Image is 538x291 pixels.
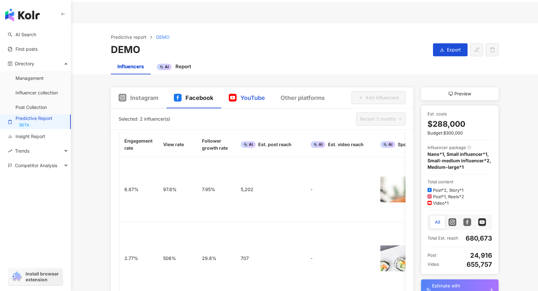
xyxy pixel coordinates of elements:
[427,144,466,151] div: Influencer package
[427,111,492,117] div: Est. costs
[15,56,34,71] span: Directory
[16,90,58,96] a: Influencer collection
[124,254,138,262] span: 2.77%
[16,75,44,81] a: Management
[241,254,300,262] div: 707
[8,268,63,286] a: chrome extensionInstall browser extension
[311,254,370,262] div: -
[124,137,153,152] div: Engagement rate
[427,261,439,268] div: Video
[447,47,461,52] span: Export
[433,200,448,206] div: Video*1
[280,94,325,102] div: Other platforms
[427,252,436,259] div: Post
[202,186,230,193] div: 7.95%
[26,271,61,283] span: Install browser extension
[433,43,468,56] button: Export
[130,94,158,102] span: Instagram
[241,186,300,193] div: 5,202
[433,187,463,193] div: Post*2, Story*1
[352,91,406,104] button: Add influencers
[163,141,192,148] div: View rate
[163,186,177,193] span: 97.6%
[433,193,464,200] div: Post*1, Reels*2
[241,141,256,148] div: AI
[240,94,265,102] span: YouTube
[427,235,458,242] div: Total Est. reach
[8,149,12,153] span: rise
[430,216,445,229] div: All
[163,254,176,262] span: 506%
[111,43,428,56] div: DEMO
[380,141,395,148] div: AI
[459,234,492,243] div: 680,673
[8,115,65,128] a: Predictive ReportBETA
[185,94,213,102] span: Facebook
[15,144,29,158] span: Trends
[311,186,370,193] div: -
[454,90,471,98] span: Preview
[8,31,36,38] a: searchAI Search
[117,63,144,70] div: Influencers
[124,186,139,193] span: 6.87%
[427,178,492,185] div: Total content
[438,251,492,260] div: 24,916
[427,151,492,170] div: Nano*1, Small influencer*1, Small-medium influencer*2, Medium-large*1
[427,119,465,130] span: $288,000
[398,141,436,148] span: Sponsored posts
[427,130,492,136] div: Budget: $300,000
[15,158,57,173] span: Competitor Analysis
[16,104,47,111] a: Post Collection
[157,64,172,70] div: AI
[440,260,492,269] div: 655,757
[360,113,402,125] span: Recent 3 months
[110,34,148,41] a: Predictive report
[8,46,37,52] a: Find posts
[5,8,40,21] img: logo
[258,141,291,148] span: Est. post reach
[10,272,23,282] img: chrome extension
[202,137,230,152] div: Follower growth rate
[202,254,230,262] div: 29.8%
[328,141,364,148] span: Est. video reach
[156,34,170,40] span: DEMO
[311,141,325,148] div: AI
[8,133,45,140] a: Insight Report
[175,63,191,70] span: Report
[119,116,170,122] span: Selected: 2 influencer(s)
